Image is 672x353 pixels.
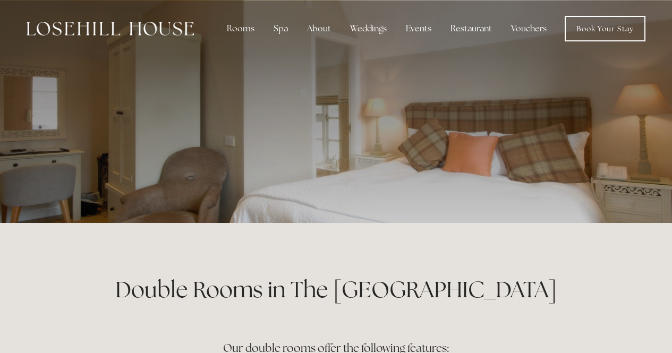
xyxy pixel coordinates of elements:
[27,22,194,36] img: Losehill House
[565,16,645,41] a: Book Your Stay
[442,18,500,39] div: Restaurant
[342,18,395,39] div: Weddings
[397,18,440,39] div: Events
[299,18,339,39] div: About
[503,18,555,39] a: Vouchers
[82,274,590,305] h1: Double Rooms in The [GEOGRAPHIC_DATA]
[218,18,263,39] div: Rooms
[265,18,296,39] div: Spa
